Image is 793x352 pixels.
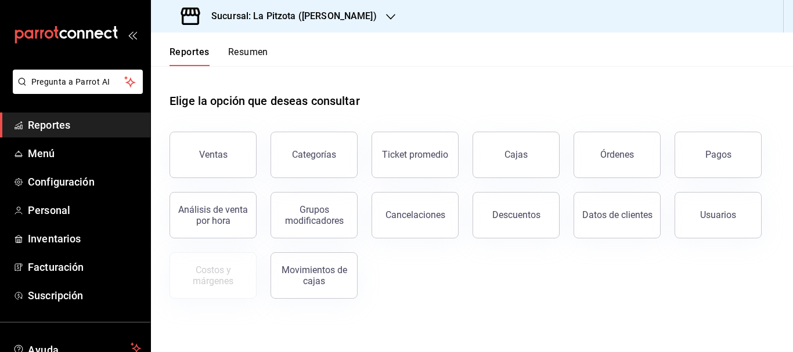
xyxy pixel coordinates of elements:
[675,192,762,238] button: Usuarios
[675,132,762,178] button: Pagos
[177,204,249,226] div: Análisis de venta por hora
[271,252,358,299] button: Movimientos de cajas
[385,209,445,220] div: Cancelaciones
[600,149,634,160] div: Órdenes
[582,209,653,220] div: Datos de clientes
[28,202,141,218] span: Personal
[28,174,141,190] span: Configuración
[31,76,125,88] span: Pregunta a Parrot AI
[292,149,336,160] div: Categorías
[170,92,360,110] h1: Elige la opción que deseas consultar
[473,192,560,238] button: Descuentos
[271,132,358,178] button: Categorías
[700,209,736,220] div: Usuarios
[170,132,257,178] button: Ventas
[28,117,141,133] span: Reportes
[8,84,143,96] a: Pregunta a Parrot AI
[28,288,141,303] span: Suscripción
[170,46,268,66] div: navigation tabs
[199,149,228,160] div: Ventas
[372,192,459,238] button: Cancelaciones
[228,46,268,66] button: Resumen
[28,231,141,246] span: Inventarios
[278,264,350,286] div: Movimientos de cajas
[574,132,661,178] button: Órdenes
[177,264,249,286] div: Costos y márgenes
[28,146,141,161] span: Menú
[202,9,377,23] h3: Sucursal: La Pitzota ([PERSON_NAME])
[504,149,528,160] div: Cajas
[13,70,143,94] button: Pregunta a Parrot AI
[128,30,137,39] button: open_drawer_menu
[372,132,459,178] button: Ticket promedio
[382,149,448,160] div: Ticket promedio
[271,192,358,238] button: Grupos modificadores
[492,209,540,220] div: Descuentos
[574,192,661,238] button: Datos de clientes
[473,132,560,178] button: Cajas
[278,204,350,226] div: Grupos modificadores
[170,252,257,299] button: Contrata inventarios para ver este reporte
[170,46,210,66] button: Reportes
[28,259,141,275] span: Facturación
[170,192,257,238] button: Análisis de venta por hora
[705,149,731,160] div: Pagos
